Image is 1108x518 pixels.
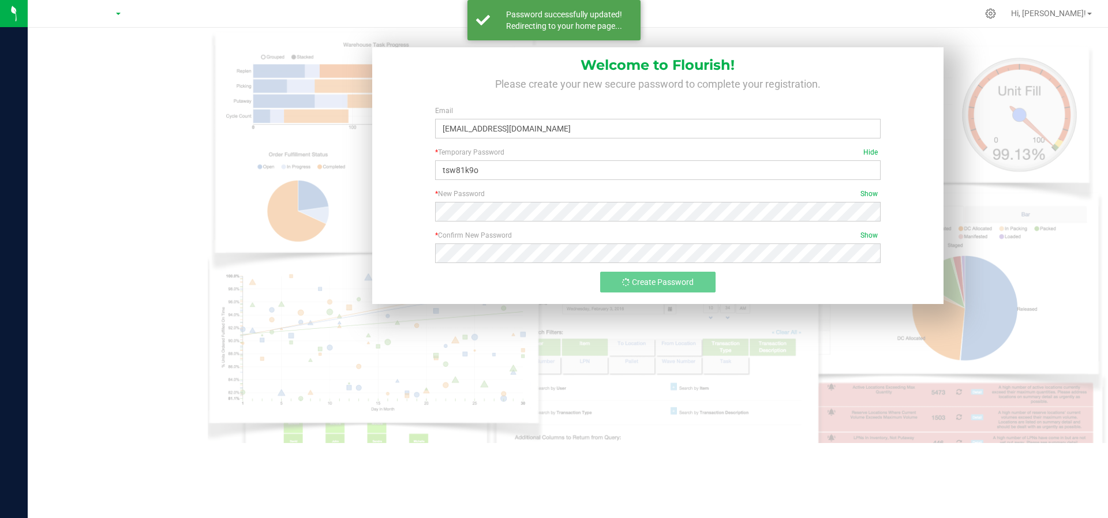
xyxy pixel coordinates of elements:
label: Temporary Password [435,147,881,157]
span: Show [860,189,878,199]
span: Please create your new secure password to complete your registration. [495,78,821,90]
span: Hi, [PERSON_NAME]! [1011,9,1086,18]
label: Email [435,106,881,116]
div: Manage settings [983,8,998,19]
button: Create Password [600,272,716,292]
span: Hide [863,147,878,157]
h1: Welcome to Flourish! [389,47,927,73]
label: Confirm New Password [435,230,881,241]
span: Show [860,230,878,241]
span: Create Password [632,277,694,287]
label: New Password [435,189,881,199]
div: Password successfully updated! Redirecting to your home page... [496,9,632,32]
